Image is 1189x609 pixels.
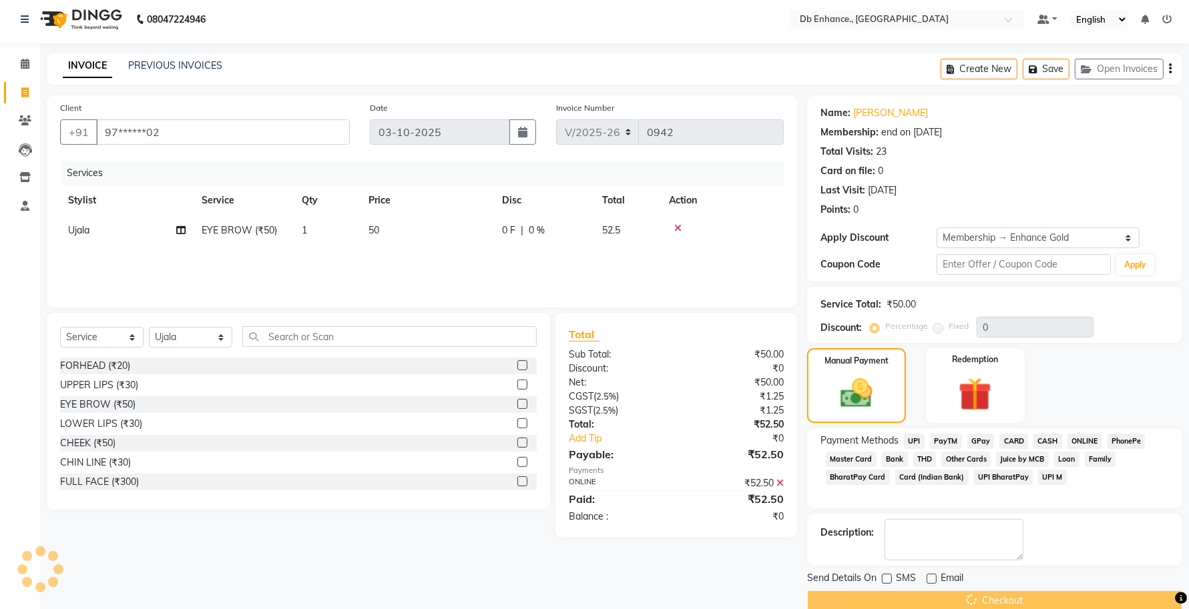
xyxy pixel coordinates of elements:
div: Service Total: [820,297,881,312]
div: Points: [820,203,851,217]
span: CASH [1033,434,1062,449]
th: Price [361,185,494,215]
div: Total Visits: [820,145,873,159]
span: 2.5% [596,391,616,402]
span: BharatPay Card [826,470,890,485]
div: LOWER LIPS (₹30) [60,417,142,431]
span: GPay [967,434,995,449]
div: ₹50.00 [676,348,794,362]
div: Services [61,161,794,185]
span: 0 F [502,223,515,237]
img: logo [34,1,126,38]
div: ₹52.50 [676,476,794,490]
div: ₹1.25 [676,404,794,418]
span: Card (Indian Bank) [895,470,969,485]
span: UPI M [1038,470,1067,485]
div: EYE BROW (₹50) [60,398,136,412]
th: Stylist [60,185,194,215]
div: Membership: [820,125,879,139]
div: Discount: [820,321,862,335]
span: Other Cards [941,452,991,467]
div: ONLINE [559,476,676,490]
div: [DATE] [868,183,897,197]
span: | [521,223,523,237]
div: Discount: [559,362,676,376]
span: 50 [369,224,379,236]
span: 0 % [529,223,545,237]
span: THD [913,452,937,467]
th: Action [661,185,784,215]
span: SMS [896,571,916,588]
b: 08047224946 [147,1,206,38]
div: UPPER LIPS (₹30) [60,378,138,392]
span: Family [1085,452,1116,467]
span: EYE BROW (₹50) [202,224,277,236]
a: Add Tip [559,432,696,446]
div: 23 [876,145,887,159]
div: ( ) [559,404,676,418]
button: Apply [1116,255,1154,275]
th: Disc [494,185,594,215]
th: Service [194,185,294,215]
input: Search by Name/Mobile/Email/Code [96,119,350,145]
span: 52.5 [602,224,620,236]
span: UPI BharatPay [974,470,1033,485]
span: Total [569,328,600,342]
a: PREVIOUS INVOICES [128,59,222,71]
div: Card on file: [820,164,875,178]
div: Total: [559,418,676,432]
div: Description: [820,526,874,540]
button: +91 [60,119,97,145]
div: ( ) [559,390,676,404]
span: Juice by MCB [996,452,1049,467]
a: INVOICE [63,54,112,78]
img: _gift.svg [948,374,1002,415]
span: SGST [569,404,593,416]
span: Bank [882,452,908,467]
span: Loan [1054,452,1080,467]
label: Fixed [949,320,969,332]
div: 0 [878,164,883,178]
div: ₹50.00 [887,297,916,312]
div: Payable: [559,446,676,462]
label: Invoice Number [556,102,614,114]
div: Balance : [559,510,676,524]
div: Name: [820,106,851,120]
div: Net: [559,376,676,390]
div: ₹0 [676,362,794,376]
img: _cash.svg [830,375,883,412]
div: ₹1.25 [676,390,794,404]
span: CGST [569,390,593,402]
span: ONLINE [1067,434,1102,449]
span: 2.5% [596,405,616,416]
label: Redemption [952,354,998,366]
label: Date [370,102,388,114]
div: Sub Total: [559,348,676,362]
button: Open Invoices [1075,59,1164,79]
div: Payments [569,465,784,476]
label: Client [60,102,81,114]
span: UPI [904,434,925,449]
div: ₹50.00 [676,376,794,390]
span: Master Card [826,452,877,467]
a: [PERSON_NAME] [853,106,928,120]
div: end on [DATE] [881,125,942,139]
span: PayTM [930,434,962,449]
div: Paid: [559,491,676,507]
th: Total [594,185,661,215]
span: Send Details On [807,571,877,588]
div: ₹0 [676,510,794,524]
div: ₹52.50 [676,418,794,432]
input: Enter Offer / Coupon Code [937,254,1111,275]
span: Email [941,571,963,588]
span: Payment Methods [820,434,899,448]
span: PhonePe [1108,434,1146,449]
button: Save [1023,59,1069,79]
div: Last Visit: [820,183,865,197]
div: FULL FACE (₹300) [60,475,139,489]
span: Ujala [68,224,89,236]
div: 0 [853,203,859,217]
span: 1 [302,224,307,236]
div: ₹52.50 [676,446,794,462]
div: Coupon Code [820,257,937,271]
